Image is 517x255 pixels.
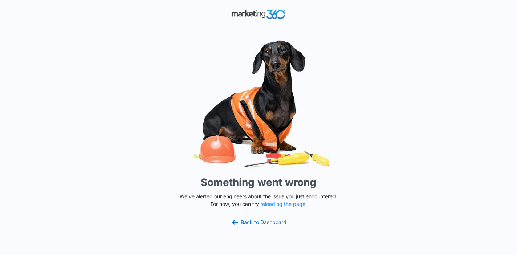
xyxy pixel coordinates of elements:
p: We've alerted our engineers about the issue you just encountered. For now, you can try . [177,192,340,208]
img: Marketing 360 Logo [231,8,286,21]
a: Back to Dashboard [231,218,286,227]
img: Sad Dog [149,36,368,172]
button: reloading the page [260,201,305,207]
h1: Something went wrong [201,175,316,190]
